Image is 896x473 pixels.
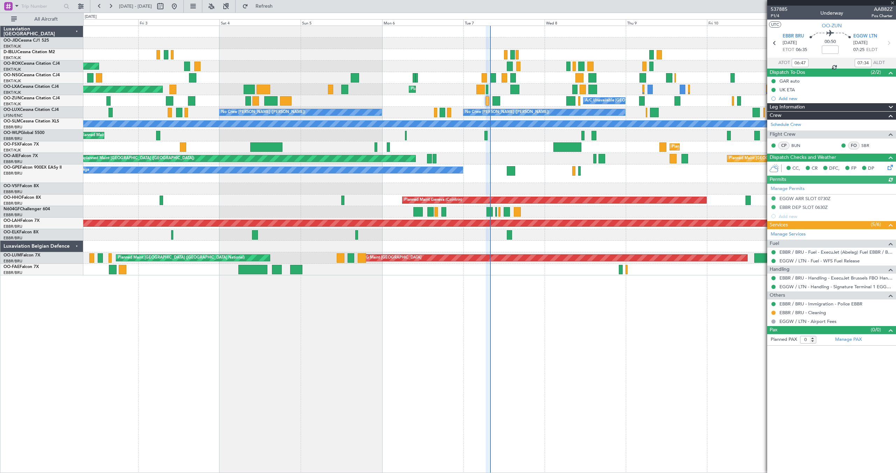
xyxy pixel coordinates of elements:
span: 06:35 [796,47,807,54]
a: EBBR/BRU [3,189,22,195]
a: OO-NSGCessna Citation CJ4 [3,73,60,77]
span: [DATE] [853,40,868,47]
a: OO-GPEFalcon 900EX EASy II [3,165,62,170]
div: Underway [820,9,843,17]
div: GAR auto [779,78,800,84]
div: A/C Unavailable [GEOGRAPHIC_DATA]-[GEOGRAPHIC_DATA] [585,96,697,106]
span: OO-VSF [3,184,20,188]
a: EBKT/KJK [3,101,21,107]
span: (0/0) [871,326,881,333]
span: OO-AIE [3,154,19,158]
a: Manage PAX [835,336,862,343]
a: OO-LUMFalcon 7X [3,253,40,257]
div: AOG Maint [GEOGRAPHIC_DATA] [360,253,421,263]
a: OO-LUXCessna Citation CJ4 [3,108,59,112]
span: OO-ELK [3,230,19,234]
span: FP [851,165,856,172]
span: N604GF [3,207,20,211]
div: Thu 2 [57,19,138,26]
a: BUN [791,142,807,149]
span: OO-SLM [3,119,20,123]
span: ALDT [873,59,885,66]
span: EGGW LTN [853,33,877,40]
a: EBBR/BRU [3,270,22,275]
input: Trip Number [21,1,62,12]
a: EBKT/KJK [3,148,21,153]
div: No Crew [PERSON_NAME] ([PERSON_NAME]) [465,107,549,118]
a: EBKT/KJK [3,55,21,61]
span: Flight Crew [770,130,796,139]
a: EBBR/BRU [3,125,22,130]
span: OO-LUX [3,108,20,112]
a: EBKT/KJK [3,78,21,84]
div: Sun 5 [301,19,382,26]
div: Fri 10 [707,19,788,26]
a: EBBR / BRU - Cleaning [779,310,826,316]
span: EBBR BRU [783,33,804,40]
a: EBBR/BRU [3,224,22,229]
a: OO-LXACessna Citation CJ4 [3,85,59,89]
label: Planned PAX [771,336,797,343]
span: Dispatch To-Dos [770,69,805,77]
span: 07:25 [853,47,864,54]
a: EBKT/KJK [3,90,21,95]
div: Planned Maint Geneva (Cointrin) [404,195,462,205]
div: Fri 3 [138,19,219,26]
span: ELDT [866,47,877,54]
div: [DATE] [85,14,97,20]
span: OO-LXA [3,85,20,89]
span: [DATE] - [DATE] [119,3,152,9]
button: Refresh [239,1,281,12]
span: OO-ROK [3,62,21,66]
a: EBBR/BRU [3,235,22,241]
a: EGGW / LTN - Handling - Signature Terminal 1 EGGW / LTN [779,284,892,290]
span: D-IBLU [3,50,17,54]
span: OO-FSX [3,142,20,147]
span: Dispatch Checks and Weather [770,154,836,162]
a: OO-ELKFalcon 8X [3,230,38,234]
a: EGGW / LTN - Airport Fees [779,318,836,324]
span: OO-LUM [3,253,21,257]
span: Pos Charter [871,13,892,19]
span: Leg Information [770,103,805,111]
span: ETOT [783,47,794,54]
a: OO-JIDCessna CJ1 525 [3,38,49,43]
span: ATOT [778,59,790,66]
div: Unplanned Maint [GEOGRAPHIC_DATA] ([GEOGRAPHIC_DATA]) [79,153,194,164]
span: OO-NSG [3,73,21,77]
span: OO-WLP [3,131,21,135]
span: DP [868,165,874,172]
a: EBBR/BRU [3,212,22,218]
span: OO-FAE [3,265,20,269]
a: EBBR/BRU [3,159,22,164]
a: SBR [861,142,877,149]
div: Add new [779,96,892,101]
span: Pax [770,326,777,334]
span: OO-HHO [3,196,22,200]
span: AAB82Z [871,6,892,13]
span: Handling [770,266,790,274]
span: (5/6) [871,221,881,228]
a: EBBR / BRU - Fuel - ExecuJet (Abelag) Fuel EBBR / BRU [779,249,892,255]
div: Thu 9 [626,19,707,26]
div: CP [778,142,790,149]
div: Planned Maint [GEOGRAPHIC_DATA] ([GEOGRAPHIC_DATA] National) [118,253,245,263]
a: D-IBLUCessna Citation M2 [3,50,55,54]
a: Manage Services [771,231,806,238]
div: Planned Maint [GEOGRAPHIC_DATA] ([GEOGRAPHIC_DATA]) [729,153,839,164]
button: UTC [769,21,781,28]
div: FO [848,142,860,149]
div: Sat 4 [219,19,301,26]
a: OO-VSFFalcon 8X [3,184,39,188]
a: OO-FSXFalcon 7X [3,142,39,147]
span: Others [770,291,785,299]
span: OO-ZUN [3,96,21,100]
div: Planned Maint Kortrijk-[GEOGRAPHIC_DATA] [411,84,492,94]
span: P1/4 [771,13,787,19]
a: N604GFChallenger 604 [3,207,50,211]
div: No Crew [PERSON_NAME] ([PERSON_NAME]) [221,107,305,118]
a: EGGW / LTN - Fuel - WFS Fuel Release [779,258,860,264]
a: EBKT/KJK [3,44,21,49]
div: Planned Maint Kortrijk-[GEOGRAPHIC_DATA] [672,142,753,152]
span: Crew [770,112,782,120]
